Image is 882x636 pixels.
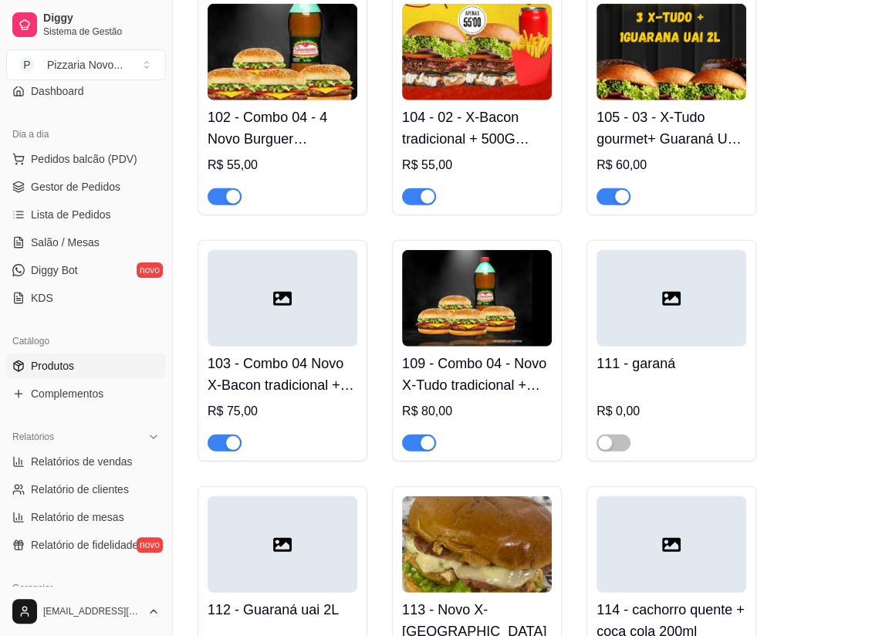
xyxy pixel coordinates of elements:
[6,286,166,310] a: KDS
[43,605,141,617] span: [EMAIL_ADDRESS][DOMAIN_NAME]
[31,207,111,222] span: Lista de Pedidos
[6,79,166,103] a: Dashboard
[402,4,552,100] img: product-image
[31,262,78,278] span: Diggy Bot
[596,353,746,374] h4: 111 - garaná
[43,25,160,38] span: Sistema de Gestão
[31,358,74,374] span: Produtos
[208,107,357,150] h4: 102 - Combo 04 - 4 Novo Burguer tradicional+ Refrigerante 2L UAI
[402,402,552,421] div: R$ 80,00
[31,235,100,250] span: Salão / Mesas
[19,57,35,73] span: P
[31,537,138,553] span: Relatório de fidelidade
[208,4,357,100] img: product-image
[6,449,166,474] a: Relatórios de vendas
[6,202,166,227] a: Lista de Pedidos
[31,482,129,497] span: Relatório de clientes
[6,174,166,199] a: Gestor de Pedidos
[31,83,84,99] span: Dashboard
[12,431,54,443] span: Relatórios
[596,402,746,421] div: R$ 0,00
[6,354,166,378] a: Produtos
[31,290,53,306] span: KDS
[31,454,133,469] span: Relatórios de vendas
[402,353,552,396] h4: 109 - Combo 04 - Novo X-Tudo tradicional + Refrigerante 2L UAI
[6,258,166,282] a: Diggy Botnovo
[402,156,552,174] div: R$ 55,00
[6,49,166,80] button: Select a team
[6,230,166,255] a: Salão / Mesas
[208,353,357,396] h4: 103 - Combo 04 Novo X-Bacon tradicional + 500G Batata + Refrigerante 2L UAI
[6,381,166,406] a: Complementos
[402,107,552,150] h4: 104 - 02 - X-Bacon tradicional + 500G Batata Frita + Coca Cola 600ML
[596,107,746,150] h4: 105 - 03 - X-Tudo gourmet+ Guaraná UAI 2L
[47,57,123,73] div: Pizzaria Novo ...
[31,151,137,167] span: Pedidos balcão (PDV)
[596,156,746,174] div: R$ 60,00
[208,599,357,621] h4: 112 - Guaraná uai 2L
[43,12,160,25] span: Diggy
[31,179,120,195] span: Gestor de Pedidos
[402,496,552,593] img: product-image
[6,593,166,630] button: [EMAIL_ADDRESS][DOMAIN_NAME]
[208,402,357,421] div: R$ 75,00
[6,6,166,43] a: DiggySistema de Gestão
[596,4,746,100] img: product-image
[6,329,166,354] div: Catálogo
[31,386,103,401] span: Complementos
[6,122,166,147] div: Dia a dia
[6,576,166,600] div: Gerenciar
[6,533,166,557] a: Relatório de fidelidadenovo
[6,505,166,529] a: Relatório de mesas
[6,477,166,502] a: Relatório de clientes
[208,156,357,174] div: R$ 55,00
[31,509,124,525] span: Relatório de mesas
[402,250,552,347] img: product-image
[6,147,166,171] button: Pedidos balcão (PDV)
